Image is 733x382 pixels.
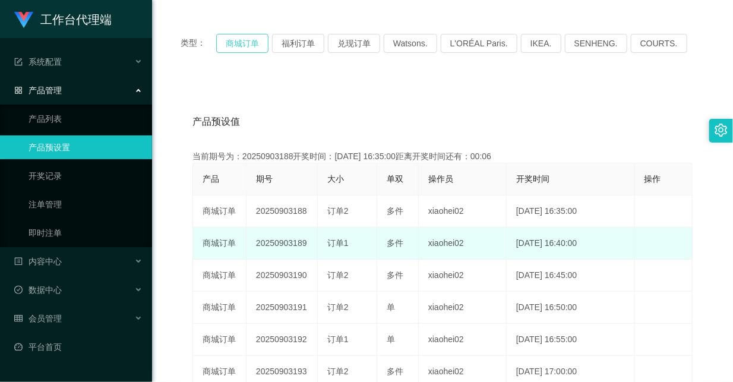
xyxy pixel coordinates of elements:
span: 单 [387,334,395,344]
span: 订单2 [327,367,349,376]
span: 订单2 [327,206,349,216]
button: 兑现订单 [328,34,380,53]
span: 订单1 [327,238,349,248]
span: 订单2 [327,270,349,280]
span: 大小 [327,174,344,184]
i: 图标: appstore-o [14,86,23,94]
span: 会员管理 [14,314,62,323]
span: 多件 [387,367,403,376]
td: 20250903190 [247,260,318,292]
span: 开奖时间 [516,174,549,184]
div: 当前期号为：20250903188开奖时间：[DATE] 16:35:00距离开奖时间还有：00:06 [192,150,693,163]
span: 数据中心 [14,285,62,295]
span: 订单2 [327,302,349,312]
td: 商城订单 [193,260,247,292]
td: 商城订单 [193,292,247,324]
td: [DATE] 16:35:00 [507,195,635,228]
td: xiaohei02 [419,195,507,228]
i: 图标: check-circle-o [14,286,23,294]
a: 即时注单 [29,221,143,245]
span: 期号 [256,174,273,184]
button: SENHENG. [565,34,627,53]
td: 20250903191 [247,292,318,324]
span: 多件 [387,238,403,248]
a: 开奖记录 [29,164,143,188]
h1: 工作台代理端 [40,1,112,39]
td: 20250903188 [247,195,318,228]
button: IKEA. [521,34,561,53]
a: 注单管理 [29,192,143,216]
button: 商城订单 [216,34,268,53]
i: 图标: setting [715,124,728,137]
td: [DATE] 16:45:00 [507,260,635,292]
td: 商城订单 [193,324,247,356]
td: 商城订单 [193,195,247,228]
img: logo.9652507e.png [14,12,33,29]
td: xiaohei02 [419,324,507,356]
span: 内容中心 [14,257,62,266]
button: COURTS. [631,34,687,53]
a: 产品预设置 [29,135,143,159]
td: xiaohei02 [419,228,507,260]
td: [DATE] 16:55:00 [507,324,635,356]
span: 单 [387,302,395,312]
span: 操作 [644,174,661,184]
span: 单双 [387,174,403,184]
button: Watsons. [384,34,437,53]
span: 产品 [203,174,219,184]
td: 20250903192 [247,324,318,356]
a: 工作台代理端 [14,14,112,24]
td: xiaohei02 [419,292,507,324]
span: 多件 [387,270,403,280]
button: L'ORÉAL Paris. [441,34,517,53]
span: 产品管理 [14,86,62,95]
span: 操作员 [428,174,453,184]
td: 20250903189 [247,228,318,260]
td: [DATE] 16:50:00 [507,292,635,324]
i: 图标: profile [14,257,23,266]
i: 图标: table [14,314,23,323]
span: 产品预设值 [192,115,240,129]
i: 图标: form [14,58,23,66]
span: 系统配置 [14,57,62,67]
span: 订单1 [327,334,349,344]
td: [DATE] 16:40:00 [507,228,635,260]
button: 福利订单 [272,34,324,53]
span: 类型： [181,34,216,53]
td: 商城订单 [193,228,247,260]
span: 多件 [387,206,403,216]
td: xiaohei02 [419,260,507,292]
a: 产品列表 [29,107,143,131]
a: 图标: dashboard平台首页 [14,335,143,359]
